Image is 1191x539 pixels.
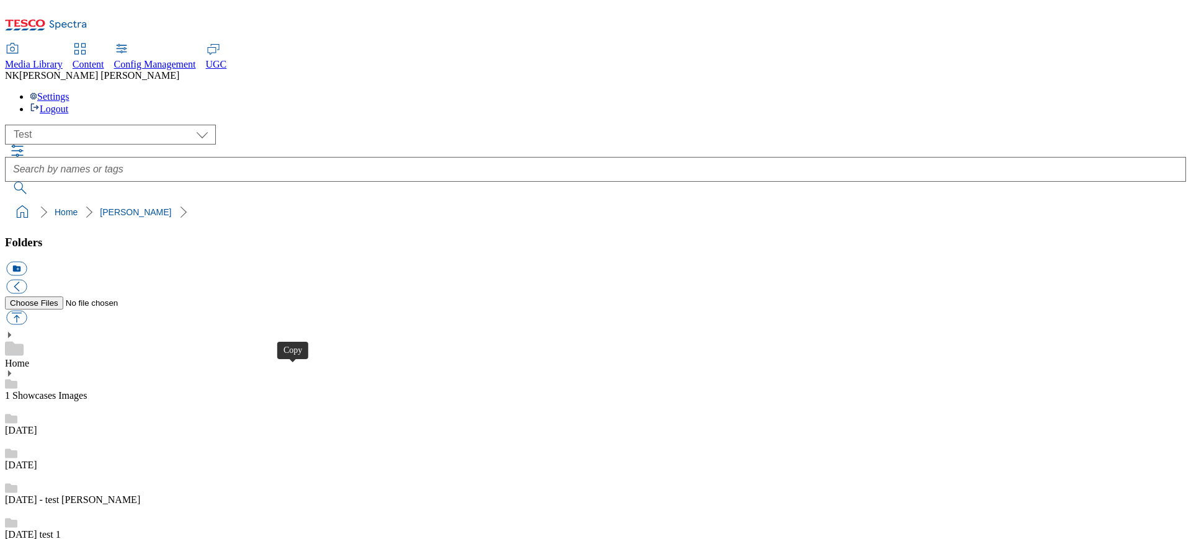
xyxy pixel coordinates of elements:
[55,207,78,217] a: Home
[5,157,1186,182] input: Search by names or tags
[5,390,87,401] a: 1 Showcases Images
[30,91,69,102] a: Settings
[5,236,1186,249] h3: Folders
[73,44,104,70] a: Content
[5,70,19,81] span: NK
[5,44,63,70] a: Media Library
[206,59,227,69] span: UGC
[30,104,68,114] a: Logout
[5,425,37,435] a: [DATE]
[206,44,227,70] a: UGC
[19,70,179,81] span: [PERSON_NAME] [PERSON_NAME]
[73,59,104,69] span: Content
[114,59,196,69] span: Config Management
[5,59,63,69] span: Media Library
[100,207,171,217] a: [PERSON_NAME]
[5,460,37,470] a: [DATE]
[5,358,29,368] a: Home
[114,44,196,70] a: Config Management
[5,494,140,505] a: [DATE] - test [PERSON_NAME]
[5,200,1186,224] nav: breadcrumb
[12,202,32,222] a: home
